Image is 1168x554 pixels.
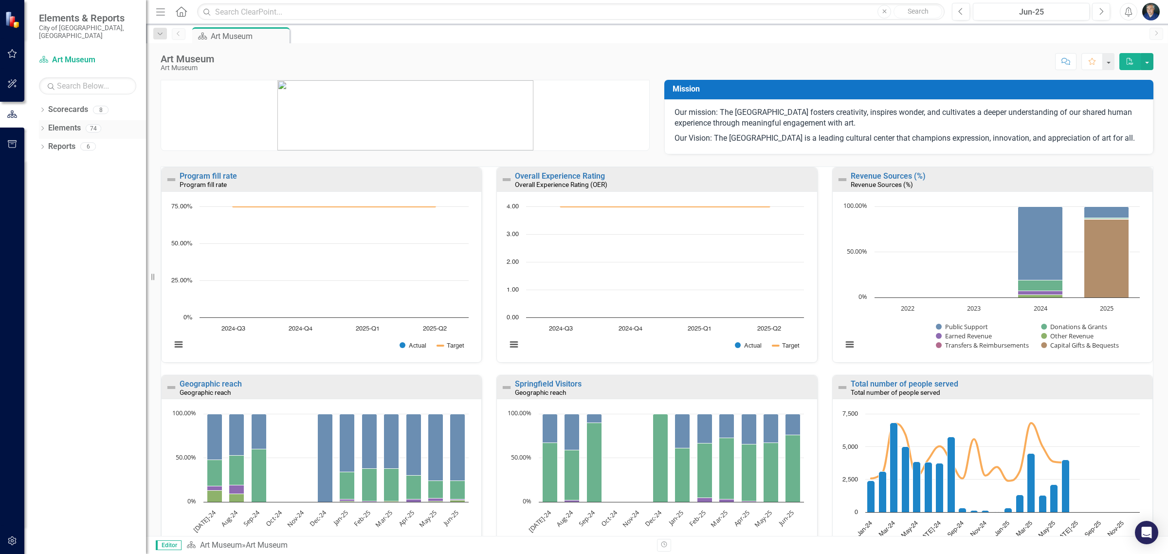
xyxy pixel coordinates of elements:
[428,499,443,501] path: May-25, 3. Over 75 Miles Away/Under 150 Miles Away.
[1142,3,1160,20] button: Nick Nelson
[340,501,355,502] path: Jan-25, 1. Over 150 Miles Away.
[1041,341,1120,350] button: Show Capital Gifts & Bequests
[180,388,231,396] small: Geographic reach
[507,314,519,321] text: 0.00
[842,411,858,417] text: 7,500
[400,341,426,349] button: Show Actual
[832,167,1153,363] div: Double-Click to Edit
[450,481,465,499] path: Jun-25, 21. Southern Missouri.
[362,469,377,501] path: Feb-25, 37. Southern Missouri.
[878,472,886,513] path: Feb-24, 3,106. This Year.
[1018,280,1062,291] path: 2024, 12. Donations & Grants.
[1084,206,1129,218] path: 2025, 12.4. Public Support.
[838,202,1148,360] div: Chart. Highcharts interactive chart.
[1135,521,1158,544] div: Open Intercom Messenger
[946,520,965,538] text: Sep-24
[559,204,771,208] g: Target, series 2 of 2. Line with 4 data points.
[171,277,192,284] text: 25.00%
[507,259,519,265] text: 2.00
[773,341,800,349] button: Show Target
[252,414,267,449] path: Sep-24, 40. City of Springfield.
[1083,520,1102,538] text: Sep-25
[843,201,867,210] text: 100.00%
[643,508,664,529] text: Dec-24
[166,202,476,360] div: Chart. Highcharts interactive chart.
[428,481,443,499] path: May-25, 20. Southern Missouri.
[384,414,399,469] path: Mar-25, 62. City of Springfield.
[587,414,602,423] path: Sep-24, 10. North Springfield (Zones 1 & 2).
[423,326,447,332] text: 2025-Q2
[776,508,796,528] text: Jun-25
[1004,508,1012,513] path: Jan-25, 328. This Year.
[587,423,602,502] path: Sep-24, 90. South Springfield (Zones 3 & 4).
[619,326,642,332] text: 2024-Q4
[735,341,762,349] button: Show Actual
[1050,485,1058,513] path: May-25, 2,111. This Year.
[1039,496,1046,513] path: Apr-25, 1,273. This Year.
[428,501,443,502] path: May-25, 1. Over 150 Miles Away.
[507,337,521,351] button: View chart menu, Chart
[48,123,81,134] a: Elements
[851,171,926,181] a: Revenue Sources (%)
[837,382,848,393] img: Not Defined
[742,501,757,502] path: Apr-25, 1. Springfield (Non-Standard).
[697,414,712,443] path: Feb-25, 35. North Springfield (Zones 1 & 2).
[501,382,512,393] img: Not Defined
[947,437,955,513] path: Aug-24, 5,744. This Year.
[838,202,1145,360] svg: Interactive chart
[666,508,686,528] text: Jan-25
[171,203,192,210] text: 75.00%
[543,414,801,502] g: South Springfield (Zones 3 & 4), bar series 2 of 3 with 12 bars.
[719,414,734,438] path: Mar-25, 28. North Springfield (Zones 1 & 2).
[1054,520,1079,545] text: [DATE]-25
[973,3,1090,20] button: Jun-25
[515,379,582,388] a: Springfield Visitors
[373,508,394,529] text: Mar-25
[229,485,244,494] path: Aug-24, 10. Over 75 Miles Away/Under 150 Miles Away.
[1018,291,1062,295] path: 2024, 4. Earned Revenue.
[697,498,712,502] path: Feb-25, 5. Springfield (Non-Standard).
[908,206,1129,280] g: Public Support, bar series 1 of 6 with 4 bars.
[285,508,306,529] text: Nov-24
[219,508,239,529] text: Aug-24
[764,414,779,443] path: May-25, 33. North Springfield (Zones 1 & 2).
[1041,322,1108,331] button: Show Donations & Grants
[1033,304,1047,313] text: 2024
[549,326,573,332] text: 2024-Q3
[39,55,136,66] a: Art Museum
[981,511,989,513] path: Nov-24, 126. This Year.
[785,414,801,435] path: Jun-25, 18. North Springfield (Zones 1 & 2).
[856,520,873,537] text: Jan-24
[543,443,558,502] path: Jul-24, 67. South Springfield (Zones 3 & 4).
[675,414,690,448] path: Jan-25, 39. North Springfield (Zones 1 & 2).
[785,435,801,502] path: Jun-25, 57. South Springfield (Zones 3 & 4).
[450,500,465,502] path: Jun-25, 2. Over 150 Miles Away.
[753,508,774,529] text: May-25
[851,379,958,388] a: Total number of people served
[837,174,848,185] img: Not Defined
[246,540,288,550] div: Art Museum
[675,131,1143,144] p: Our Vision: The [GEOGRAPHIC_DATA] is a leading cultural center that champions expression, innovat...
[958,508,966,513] path: Sep-24, 311. This Year.
[362,414,377,469] path: Feb-25, 62. City of Springfield.
[5,11,22,28] img: ClearPoint Strategy
[340,414,355,472] path: Jan-25, 66. City of Springfield.
[936,341,1030,350] button: Show Transfers & Reimbursements
[511,453,531,462] text: 50.00%
[229,414,244,456] path: Aug-24, 47. City of Springfield.
[908,219,1129,295] g: Earned Revenue, bar series 3 of 6 with 4 bars.
[166,202,474,360] svg: Interactive chart
[970,511,978,513] path: Oct-24, 142. This Year.
[406,476,421,499] path: Apr-25, 27. Southern Missouri.
[1041,332,1094,340] button: Show Other Revenue
[48,141,75,152] a: Reports
[851,181,913,188] small: Revenue Sources (%)
[221,326,245,332] text: 2024-Q3
[901,304,914,313] text: 2022
[894,5,942,18] button: Search
[675,107,1143,131] p: Our mission: The [GEOGRAPHIC_DATA] fosters creativity, inspires wonder, and cultivates a deeper u...
[1037,520,1056,539] text: May-25
[936,332,992,340] button: Show Earned Revenue
[508,408,531,417] text: 100.00%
